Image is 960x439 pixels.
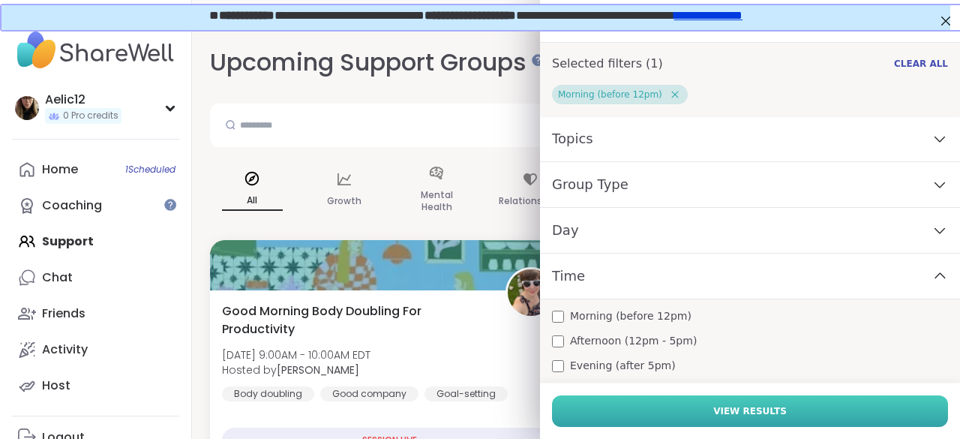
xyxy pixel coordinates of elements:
span: Hosted by [222,362,370,377]
span: [DATE] 9:00AM - 10:00AM EDT [222,347,370,362]
span: Good Morning Body Doubling For Productivity [222,302,489,338]
div: Body doubling [222,386,314,401]
div: Home [42,161,78,178]
span: 0 Pro credits [63,110,118,122]
button: View Results [552,395,948,427]
span: Morning (before 12pm) [558,89,662,101]
span: View Results [713,404,787,418]
div: Coaching [42,197,102,214]
div: Good company [320,386,418,401]
p: Growth [327,192,361,210]
div: Activity [42,341,88,358]
div: Chat [42,269,73,286]
span: Afternoon (12pm - 5pm) [570,333,697,349]
p: All [222,191,283,211]
span: Group Type [552,174,628,195]
span: Topics [552,128,593,149]
span: Day [552,220,579,241]
b: [PERSON_NAME] [277,362,359,377]
img: Aelic12 [15,96,39,120]
a: Chat [12,260,179,296]
a: Home1Scheduled [12,152,179,188]
div: Aelic12 [45,92,121,108]
h2: Upcoming Support Groups [210,46,538,80]
a: Activity [12,332,179,368]
div: Friends [42,305,85,322]
span: Time [552,266,585,287]
img: Adrienne_QueenOfTheDawn [508,269,554,316]
div: Host [42,377,70,394]
p: Relationships [499,192,562,210]
a: Friends [12,296,179,332]
span: Morning (before 12pm) [570,308,691,324]
p: Mental Health [406,186,467,216]
div: Goal-setting [424,386,508,401]
span: Evening (after 5pm) [570,358,676,374]
img: ShareWell Nav Logo [12,24,179,77]
iframe: Spotlight [164,199,176,211]
iframe: Spotlight [532,54,544,66]
span: 1 Scheduled [125,164,175,176]
h1: Selected filters ( 1 ) [552,55,663,73]
a: Coaching [12,188,179,224]
a: Host [12,368,179,404]
span: Clear All [894,58,948,70]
